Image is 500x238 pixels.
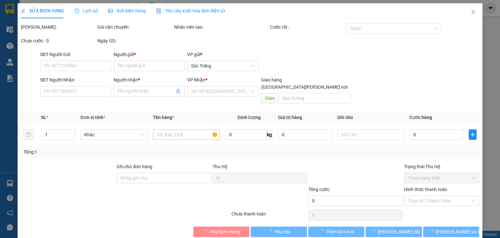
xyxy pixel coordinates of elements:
[308,227,365,237] button: Thêm ĐH mới
[436,228,481,235] span: [PERSON_NAME] và In
[267,229,274,234] span: loading
[23,148,193,156] div: Tổng: 1
[231,210,307,222] div: Chưa thanh toán
[270,23,345,31] div: Cước rồi :
[80,115,105,120] span: Đơn vị tính
[175,89,181,94] span: user-add
[45,44,49,48] span: environment
[308,187,330,192] span: Tổng cước
[117,173,211,183] input: Ghi chú đơn hàng
[97,37,173,44] div: Ngày GD:
[3,3,94,28] li: Vĩnh Thành (Sóc Trăng)
[278,115,302,120] span: Giá trị hàng
[237,115,260,120] span: Định lượng
[97,23,173,31] div: Gói vận chuyển:
[114,51,185,58] div: Người gửi
[23,129,34,140] button: delete
[261,77,282,82] span: Giao hàng
[274,228,290,235] span: Yêu cầu
[469,129,477,140] button: plus
[3,35,45,42] li: VP Quận 8
[3,44,8,48] span: environment
[319,229,326,234] span: loading
[21,23,96,31] div: [PERSON_NAME]:
[108,8,113,13] span: picture
[366,227,422,237] button: [PERSON_NAME] đổi
[378,228,420,235] span: [PERSON_NAME] đổi
[210,228,240,235] span: Hủy Đơn Hàng
[117,164,152,169] label: Ghi chú đơn hàng
[404,187,447,192] label: Hình thức thanh toán
[40,76,111,83] div: SĐT Người Nhận
[153,115,174,120] span: Tên hàng
[21,8,25,13] span: edit
[469,132,476,137] span: plus
[187,77,205,82] span: VP Nhận
[471,9,476,15] span: close
[46,38,49,43] b: 0
[212,164,227,169] span: Thu Hộ
[45,35,87,42] li: VP Sóc Trăng
[75,8,98,13] span: Lịch sử
[156,8,161,14] img: icon
[251,227,307,237] button: Yêu cầu
[75,8,79,13] span: clock-circle
[428,229,436,234] span: loading
[191,61,254,71] span: Sóc Trăng
[464,3,482,22] button: Close
[259,83,350,91] span: [GEOGRAPHIC_DATA][PERSON_NAME] nơi
[278,93,350,103] input: Dọc đường
[174,23,269,31] div: Nhân viên tạo:
[337,129,404,140] input: Ghi Chú
[153,129,220,140] input: VD: Bàn, Ghế
[410,115,432,120] span: Cước hàng
[40,51,111,58] div: SĐT Người Gửi
[41,115,46,120] span: SL
[21,8,64,13] span: SỬA ĐƠN HÀNG
[156,8,225,13] span: Yêu cầu xuất hóa đơn điện tử
[3,3,26,26] img: logo.jpg
[203,229,210,234] span: loading
[21,37,96,44] div: Chưa cước :
[371,229,378,234] span: loading
[326,228,354,235] span: Thêm ĐH mới
[261,93,278,103] span: Giao
[114,76,185,83] div: Người nhận
[408,173,475,183] span: Chọn trạng thái
[193,227,250,237] button: Hủy Đơn Hàng
[84,130,144,140] span: Khác
[266,129,273,140] span: kg
[404,163,479,170] div: Trạng thái Thu Hộ
[423,227,479,237] button: [PERSON_NAME] và In
[187,51,258,58] div: VP gửi
[108,8,146,13] span: Ảnh kiện hàng
[335,111,407,124] th: Ghi chú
